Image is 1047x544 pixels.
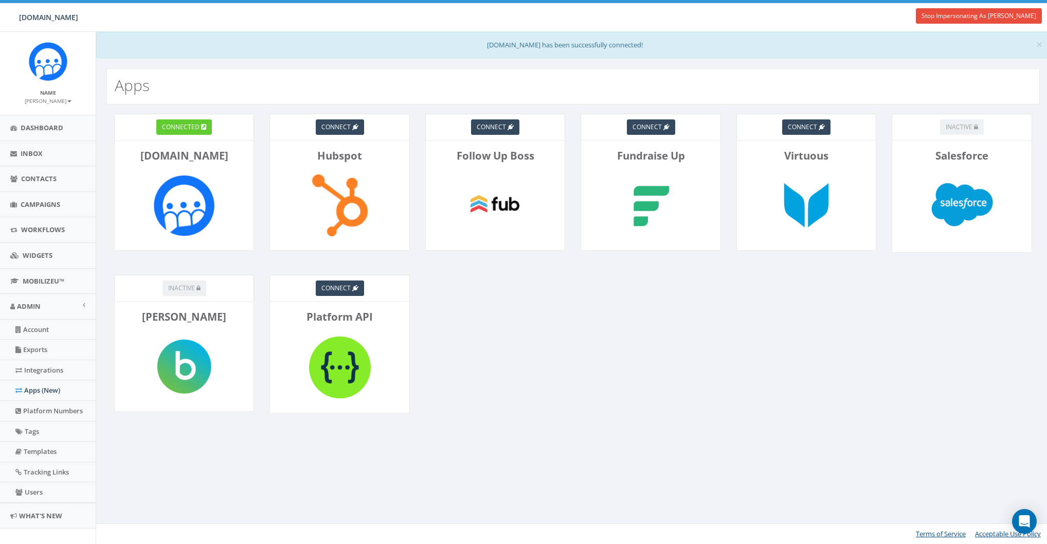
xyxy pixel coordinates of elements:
button: inactive [163,280,206,296]
button: Close [1036,39,1042,50]
h2: Apps [115,77,150,94]
a: Terms of Service [916,529,966,538]
img: Blackbaud-logo [147,329,221,403]
img: Rally.so-logo [147,168,221,242]
a: [PERSON_NAME] [25,96,71,105]
a: connect [316,280,364,296]
span: connect [788,122,817,131]
span: Admin [17,302,41,311]
img: Platform API-logo [303,329,377,406]
p: [DOMAIN_NAME] [122,148,246,163]
a: Stop Impersonating As [PERSON_NAME] [916,8,1042,24]
a: connect [316,119,364,135]
p: Follow Up Boss [434,148,557,163]
span: MobilizeU™ [23,276,64,286]
span: connect [633,122,662,131]
p: Virtuous [745,148,868,163]
img: Rally_Corp_Icon.png [29,42,67,81]
span: Campaigns [21,200,60,209]
span: inactive [168,284,195,292]
span: connect [321,122,351,131]
p: [PERSON_NAME] [122,309,246,324]
img: Virtuous-logo [769,168,843,242]
span: connect [321,284,351,292]
p: Platform API [278,309,401,324]
a: connect [627,119,675,135]
img: Salesforce-logo [925,168,999,244]
span: Contacts [21,174,57,183]
span: connect [477,122,506,131]
button: inactive [940,119,984,135]
span: Widgets [23,251,52,260]
span: What's New [19,511,62,520]
img: Fundraise Up-logo [614,168,688,242]
span: inactive [946,122,972,131]
span: [DOMAIN_NAME] [19,12,78,22]
small: [PERSON_NAME] [25,97,71,104]
small: Name [40,89,56,96]
a: connect [471,119,519,135]
div: Open Intercom Messenger [1012,509,1037,534]
a: connected [156,119,212,135]
span: connected [162,122,200,131]
p: Salesforce [900,148,1023,163]
p: Fundraise Up [589,148,712,163]
img: Follow Up Boss-logo [458,168,532,242]
img: Hubspot-logo [303,168,377,242]
p: Hubspot [278,148,401,163]
span: Dashboard [21,123,63,132]
a: connect [782,119,831,135]
span: × [1036,37,1042,51]
span: Inbox [21,149,43,158]
a: Acceptable Use Policy [975,529,1041,538]
span: Workflows [21,225,65,234]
